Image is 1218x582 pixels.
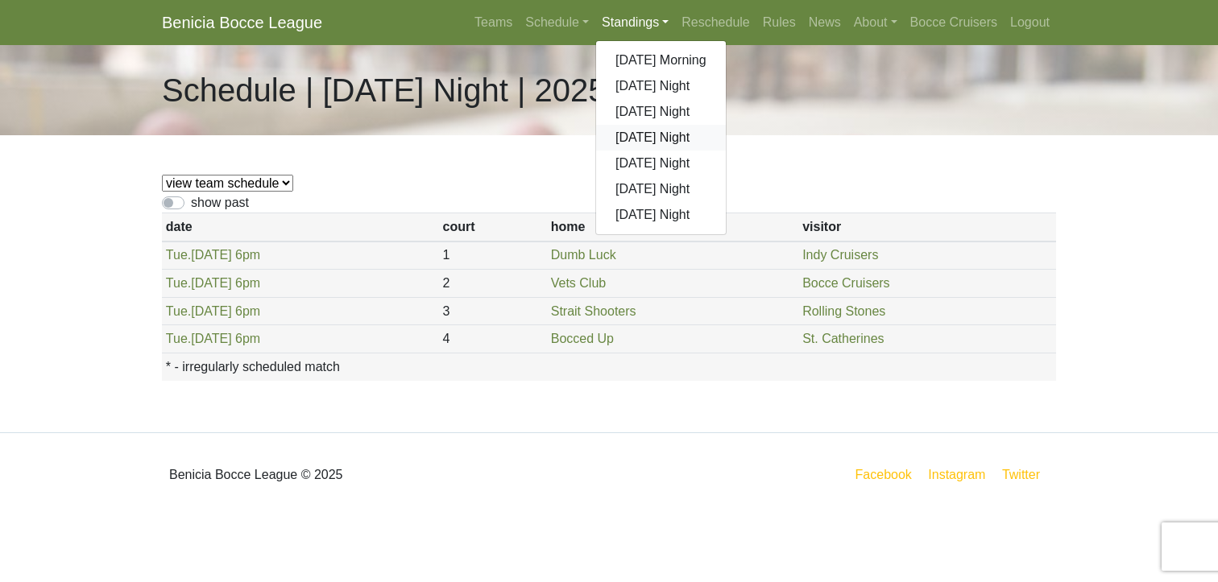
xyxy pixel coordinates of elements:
[439,213,547,241] th: court
[439,241,547,270] td: 1
[551,276,606,290] a: Vets Club
[150,446,609,504] div: Benicia Bocce League © 2025
[802,6,847,39] a: News
[551,332,614,345] a: Bocced Up
[191,193,249,213] label: show past
[439,270,547,298] td: 2
[166,332,191,345] span: Tue.
[904,6,1004,39] a: Bocce Cruisers
[596,125,726,151] a: [DATE] Night
[595,40,727,235] div: Standings
[166,248,191,262] span: Tue.
[596,176,726,202] a: [DATE] Night
[551,304,636,318] a: Strait Shooters
[166,332,260,345] a: Tue.[DATE] 6pm
[798,213,1056,241] th: visitor
[852,464,915,485] a: Facebook
[847,6,904,39] a: About
[1004,6,1056,39] a: Logout
[166,304,260,318] a: Tue.[DATE] 6pm
[675,6,756,39] a: Reschedule
[162,213,439,241] th: date
[802,304,885,318] a: Rolling Stones
[162,353,1056,380] th: * - irregularly scheduled match
[468,6,519,39] a: Teams
[166,276,191,290] span: Tue.
[756,6,802,39] a: Rules
[596,151,726,176] a: [DATE] Night
[802,332,884,345] a: St. Catherines
[547,213,798,241] th: home
[162,6,322,39] a: Benicia Bocce League
[439,325,547,353] td: 4
[551,248,616,262] a: Dumb Luck
[166,248,260,262] a: Tue.[DATE] 6pm
[595,6,675,39] a: Standings
[519,6,595,39] a: Schedule
[166,276,260,290] a: Tue.[DATE] 6pm
[162,71,606,109] h1: Schedule | [DATE] Night | 2025
[439,297,547,325] td: 3
[596,73,726,99] a: [DATE] Night
[596,99,726,125] a: [DATE] Night
[596,47,726,73] a: [DATE] Morning
[802,276,889,290] a: Bocce Cruisers
[925,464,988,485] a: Instagram
[802,248,878,262] a: Indy Cruisers
[166,304,191,318] span: Tue.
[596,202,726,228] a: [DATE] Night
[999,464,1053,485] a: Twitter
